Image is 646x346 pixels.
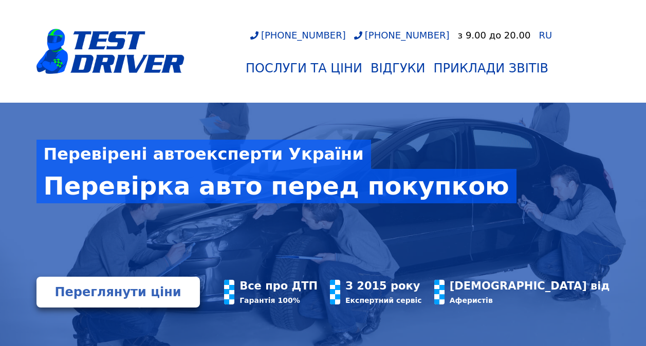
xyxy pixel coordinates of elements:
[36,169,516,203] div: Перевірка авто перед покупкою
[36,29,184,74] img: logotype@3x
[539,30,552,41] span: RU
[36,277,200,307] a: Переглянути ціни
[246,61,362,75] div: Послуги та Ціни
[239,296,318,304] div: Гарантія 100%
[458,30,531,41] div: з 9.00 до 20.00
[539,31,552,40] a: RU
[430,57,552,80] a: Приклади звітів
[434,61,548,75] div: Приклади звітів
[450,296,610,304] div: Аферистів
[354,30,450,41] a: [PHONE_NUMBER]
[250,30,346,41] a: [PHONE_NUMBER]
[239,280,318,292] div: Все про ДТП
[242,57,366,80] a: Послуги та Ціни
[366,57,430,80] a: Відгуки
[345,296,422,304] div: Експертний сервіс
[371,61,426,75] div: Відгуки
[450,280,610,292] div: [DEMOGRAPHIC_DATA] від
[36,4,184,99] a: logotype@3x
[345,280,422,292] div: З 2015 року
[36,140,371,169] div: Перевірені автоексперти України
